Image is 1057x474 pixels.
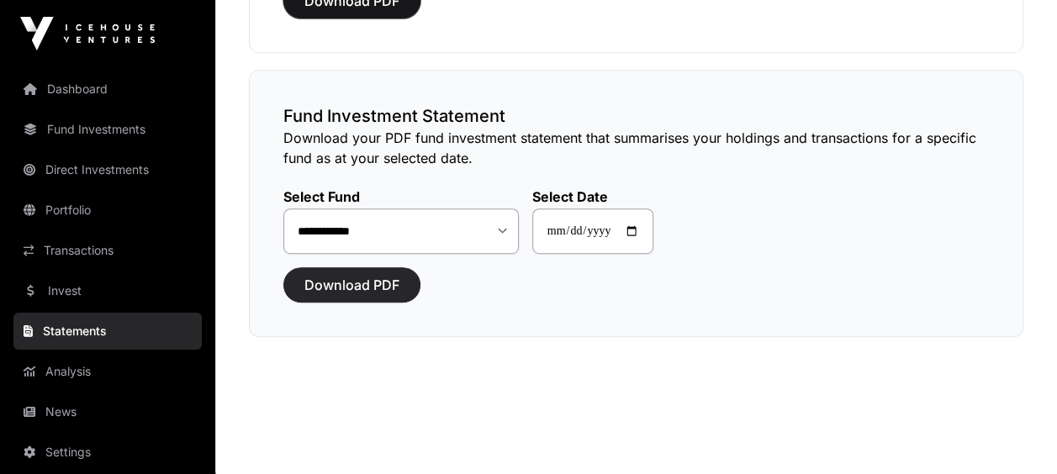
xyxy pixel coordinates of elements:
img: Icehouse Ventures Logo [20,17,155,50]
a: Analysis [13,353,202,390]
a: Portfolio [13,192,202,229]
span: Download PDF [304,275,399,295]
label: Select Fund [283,188,519,205]
h3: Fund Investment Statement [283,104,989,128]
a: Fund Investments [13,111,202,148]
a: Transactions [13,232,202,269]
a: News [13,393,202,430]
a: Settings [13,434,202,471]
a: Direct Investments [13,151,202,188]
a: Statements [13,313,202,350]
iframe: Chat Widget [973,393,1057,474]
p: Download your PDF fund investment statement that summarises your holdings and transactions for a ... [283,128,989,168]
a: Dashboard [13,71,202,108]
button: Download PDF [283,267,420,303]
a: Download PDF [283,284,420,301]
a: Invest [13,272,202,309]
label: Select Date [532,188,653,205]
